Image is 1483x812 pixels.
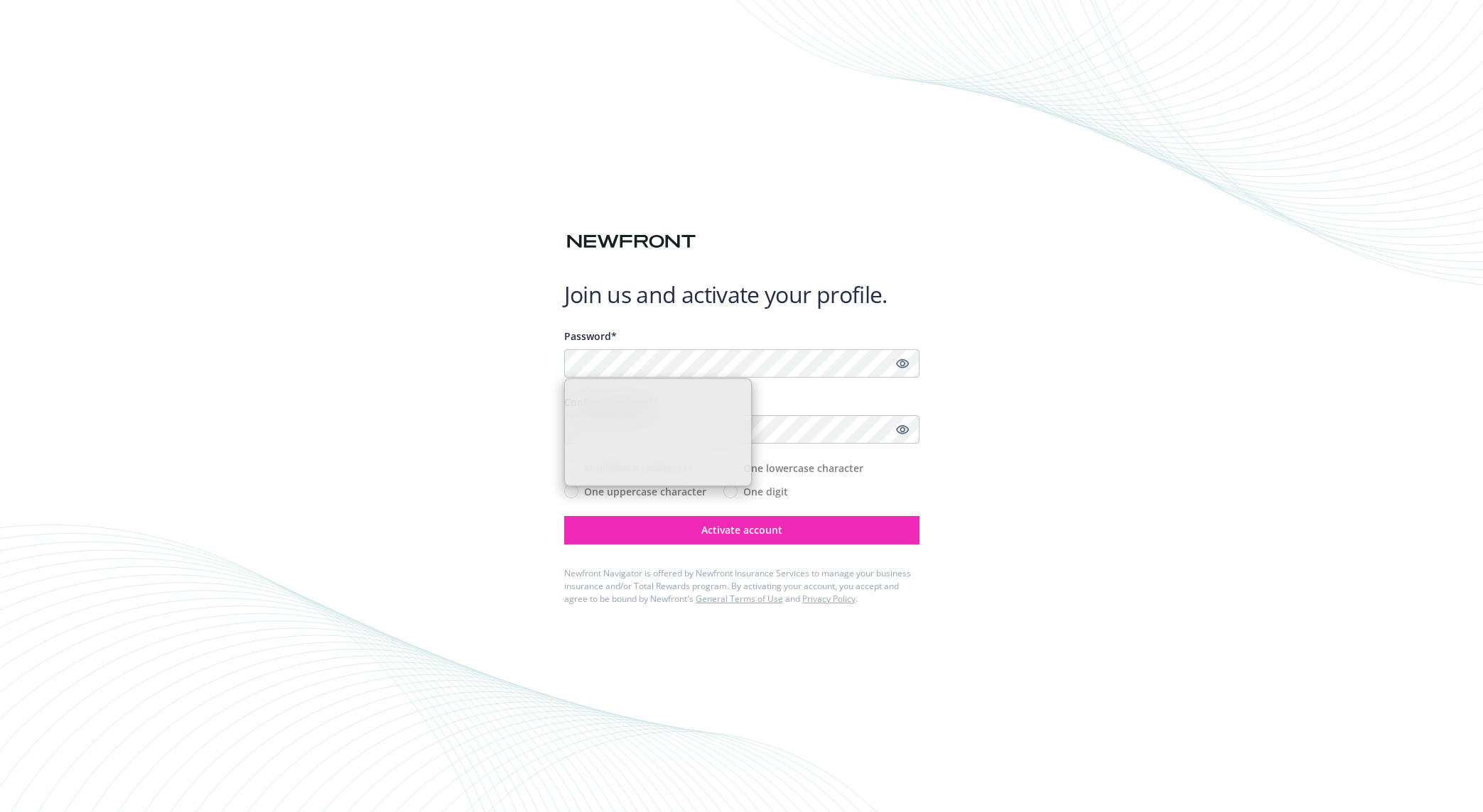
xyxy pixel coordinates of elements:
[743,461,863,476] span: One lowercase character
[701,523,782,537] span: Activate account
[564,567,920,605] div: Newfront Navigator is offered by Newfront Insurance Services to manage your business insurance an...
[894,355,911,372] a: Show password
[802,593,856,605] a: Privacy Policy
[564,280,920,309] h1: Join us and activate your profile.
[564,329,617,343] span: Password*
[743,484,788,499] span: One digit
[894,421,911,438] a: Show password
[564,229,699,254] img: Newfront logo
[584,484,706,499] span: One uppercase character
[564,516,920,544] button: Activate account
[696,593,783,605] a: General Terms of Use
[564,349,920,378] input: Enter a unique password...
